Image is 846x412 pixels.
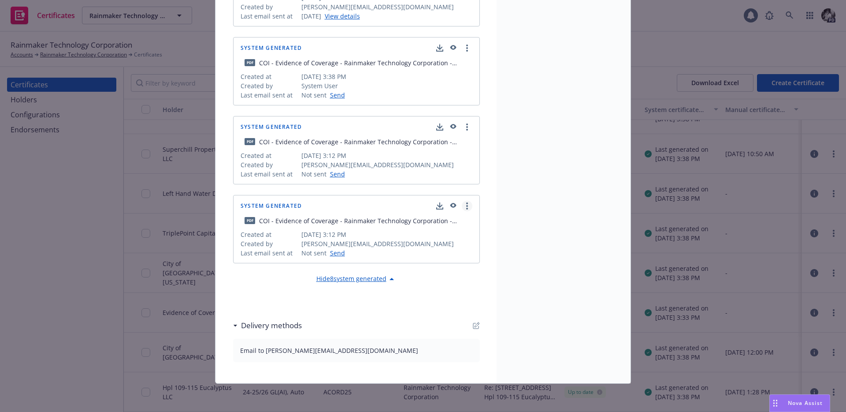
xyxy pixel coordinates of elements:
div: Drag to move [770,395,781,412]
span: pdf [245,138,255,145]
div: Hide 8 system generated [316,274,397,285]
a: Send [327,169,345,179]
span: System Generated [241,203,302,209]
span: Not sent [301,248,327,258]
span: System User [301,81,473,90]
span: Nova Assist [788,399,823,407]
span: [DATE] 3:12 PM [301,230,473,239]
span: Created at [241,151,298,160]
span: [PERSON_NAME][EMAIL_ADDRESS][DOMAIN_NAME] [301,239,473,248]
a: Send [327,90,345,100]
button: Nova Assist [769,394,830,412]
span: Created at [241,72,298,81]
a: more [462,122,472,132]
span: Last email sent at [241,90,298,100]
span: [DATE] [301,11,321,21]
span: [PERSON_NAME][EMAIL_ADDRESS][DOMAIN_NAME] [301,160,473,169]
span: Created by [241,81,298,90]
div: COI - Evidence of Coverage - Rainmaker Technology Corporation - fillable.pdf [259,216,472,225]
span: Not sent [301,90,327,100]
span: Created by [241,2,298,11]
span: Created by [241,160,298,169]
span: [PERSON_NAME][EMAIL_ADDRESS][DOMAIN_NAME] [301,2,473,11]
span: Created at [241,230,298,239]
div: Email to [PERSON_NAME][EMAIL_ADDRESS][DOMAIN_NAME] [240,346,418,355]
a: more [462,43,472,53]
span: Last email sent at [241,11,298,21]
a: more [462,201,472,211]
a: View details [321,11,360,21]
div: COI - Evidence of Coverage - Rainmaker Technology Corporation - fillable.pdf [259,137,472,146]
a: Send [327,248,345,258]
span: Last email sent at [241,169,298,179]
span: Not sent [301,169,327,179]
span: System Generated [241,124,302,130]
span: pdf [245,59,255,66]
div: Delivery methods [233,320,302,331]
span: [DATE] 3:12 PM [301,151,473,160]
span: [DATE] 3:38 PM [301,72,473,81]
span: Last email sent at [241,248,298,258]
span: Created by [241,239,298,248]
span: pdf [245,217,255,224]
h3: Delivery methods [241,320,302,331]
span: System Generated [241,45,302,51]
div: COI - Evidence of Coverage - Rainmaker Technology Corporation - fillable.pdf [259,58,472,67]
